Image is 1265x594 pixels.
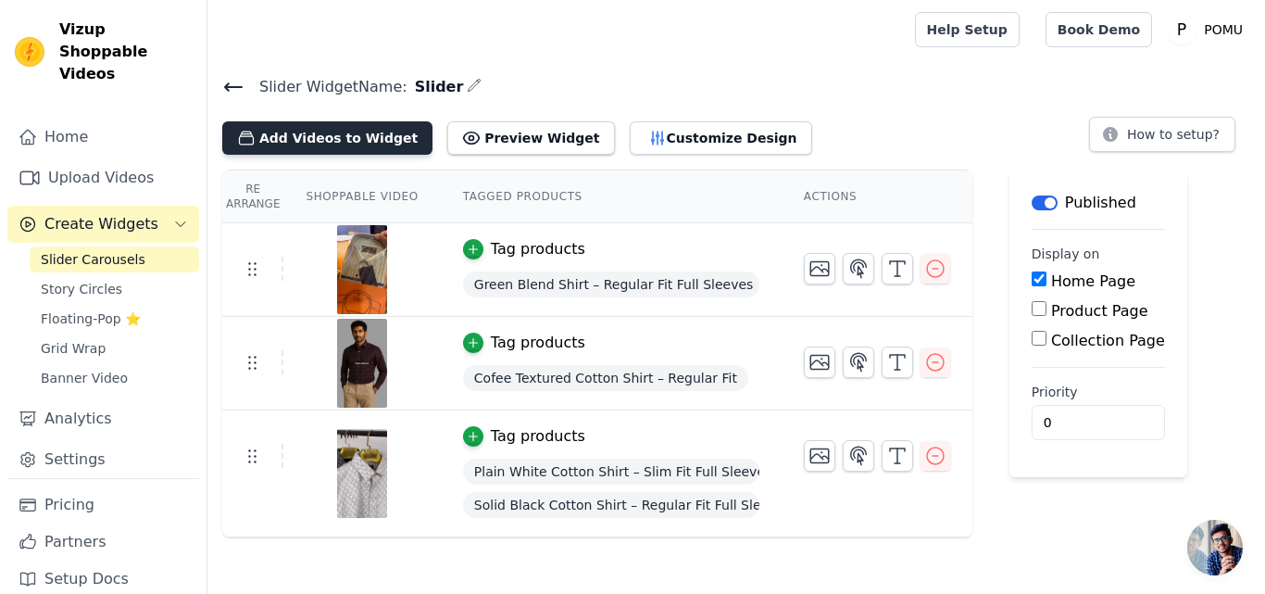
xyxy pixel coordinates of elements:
[463,425,585,448] button: Tag products
[336,225,388,314] img: vizup-images-a93a.png
[15,37,44,67] img: Vizup
[491,332,585,354] div: Tag products
[244,76,407,98] span: Slider Widget Name:
[447,121,614,155] button: Preview Widget
[7,524,199,561] a: Partners
[915,12,1020,47] a: Help Setup
[222,171,283,223] th: Re Arrange
[1089,117,1235,152] button: How to setup?
[30,335,199,361] a: Grid Wrap
[1051,332,1165,349] label: Collection Page
[1065,192,1136,214] p: Published
[804,440,835,472] button: Change Thumbnail
[222,121,432,155] button: Add Videos to Widget
[336,429,388,518] img: vizup-images-588f.jpg
[1051,272,1135,290] label: Home Page
[630,121,812,155] button: Customize Design
[7,159,199,196] a: Upload Videos
[41,339,106,358] span: Grid Wrap
[463,492,759,518] span: Solid Black Cotton Shirt – Regular Fit Full Sleeves | Classic Minimal Style
[804,347,835,378] button: Change Thumbnail
[467,74,482,99] div: Edit Name
[1032,383,1165,401] label: Priority
[41,280,122,298] span: Story Circles
[407,76,464,98] span: Slider
[463,459,759,485] span: Plain White Cotton Shirt – Slim Fit Full Sleeves
[1089,130,1235,147] a: How to setup?
[59,19,192,85] span: Vizup Shoppable Videos
[7,400,199,437] a: Analytics
[41,369,128,387] span: Banner Video
[782,171,972,223] th: Actions
[44,213,158,235] span: Create Widgets
[7,119,199,156] a: Home
[1032,245,1100,263] legend: Display on
[463,238,585,260] button: Tag products
[491,238,585,260] div: Tag products
[1177,20,1186,39] text: P
[491,425,585,448] div: Tag products
[336,319,388,408] img: vizup-images-52d7.jpg
[441,171,782,223] th: Tagged Products
[804,253,835,284] button: Change Thumbnail
[1196,13,1250,46] p: POMU
[7,206,199,243] button: Create Widgets
[1046,12,1152,47] a: Book Demo
[30,246,199,272] a: Slider Carousels
[41,250,145,269] span: Slider Carousels
[463,332,585,354] button: Tag products
[30,276,199,302] a: Story Circles
[30,306,199,332] a: Floating-Pop ⭐
[283,171,440,223] th: Shoppable Video
[1167,13,1250,46] button: P POMU
[41,310,141,328] span: Floating-Pop ⭐
[1051,302,1148,320] label: Product Page
[463,365,748,391] span: Cofee Textured Cotton Shirt – Regular Fit
[30,365,199,391] a: Banner Video
[7,441,199,478] a: Settings
[1187,520,1243,575] a: Open chat
[7,487,199,524] a: Pricing
[463,272,759,297] span: Green Blend Shirt – Regular Fit Full Sleeves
